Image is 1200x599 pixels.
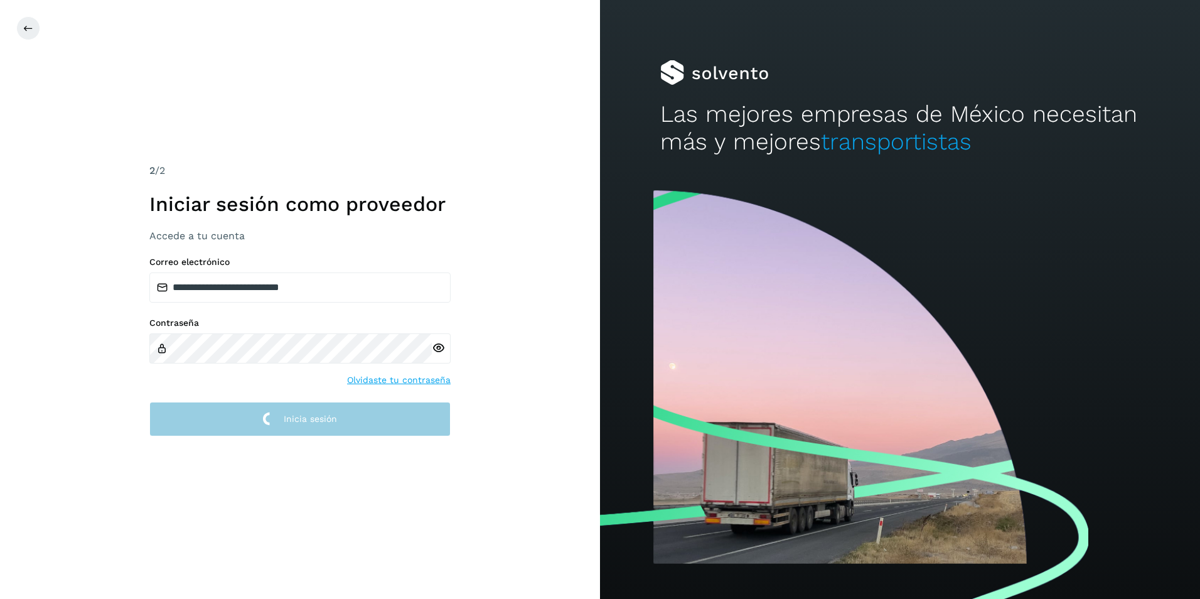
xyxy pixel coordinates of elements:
h2: Las mejores empresas de México necesitan más y mejores [660,100,1140,156]
span: Inicia sesión [284,414,337,423]
span: transportistas [821,128,972,155]
a: Olvidaste tu contraseña [347,374,451,387]
button: Inicia sesión [149,402,451,436]
span: 2 [149,165,155,176]
label: Correo electrónico [149,257,451,267]
h1: Iniciar sesión como proveedor [149,192,451,216]
h3: Accede a tu cuenta [149,230,451,242]
label: Contraseña [149,318,451,328]
div: /2 [149,163,451,178]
